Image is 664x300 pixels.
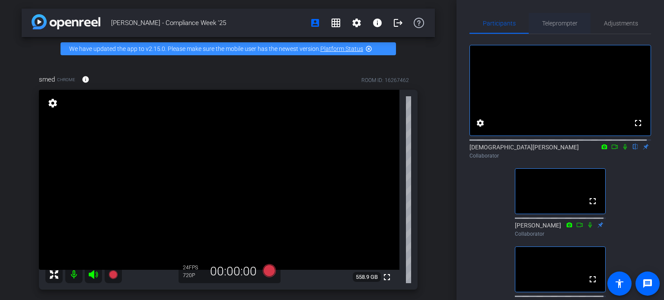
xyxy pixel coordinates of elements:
div: ROOM ID: 16267462 [361,76,409,84]
mat-icon: settings [475,118,485,128]
span: Participants [483,20,516,26]
div: Collaborator [515,230,606,238]
span: Adjustments [604,20,638,26]
mat-icon: settings [351,18,362,28]
span: 558.9 GB [353,272,381,282]
div: [PERSON_NAME] [515,221,606,238]
mat-icon: highlight_off [365,45,372,52]
span: smed [39,75,55,84]
mat-icon: settings [47,98,59,108]
div: [DEMOGRAPHIC_DATA][PERSON_NAME] [469,143,651,160]
mat-icon: flip [630,142,641,150]
div: We have updated the app to v2.15.0. Please make sure the mobile user has the newest version. [61,42,396,55]
mat-icon: info [372,18,383,28]
div: 00:00:00 [204,264,262,279]
mat-icon: account_box [310,18,320,28]
span: Chrome [57,76,75,83]
span: Teleprompter [542,20,578,26]
div: 720P [183,272,204,279]
span: FPS [189,265,198,271]
mat-icon: logout [393,18,403,28]
a: Platform Status [320,45,363,52]
span: [PERSON_NAME] - Compliance Week '25 [111,14,305,32]
img: app-logo [32,14,100,29]
mat-icon: message [642,278,653,289]
div: Collaborator [469,152,651,160]
mat-icon: fullscreen [587,196,598,206]
mat-icon: fullscreen [587,274,598,284]
mat-icon: fullscreen [633,118,643,128]
div: 24 [183,264,204,271]
mat-icon: grid_on [331,18,341,28]
mat-icon: fullscreen [382,272,392,282]
mat-icon: info [82,76,89,83]
mat-icon: accessibility [614,278,625,289]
